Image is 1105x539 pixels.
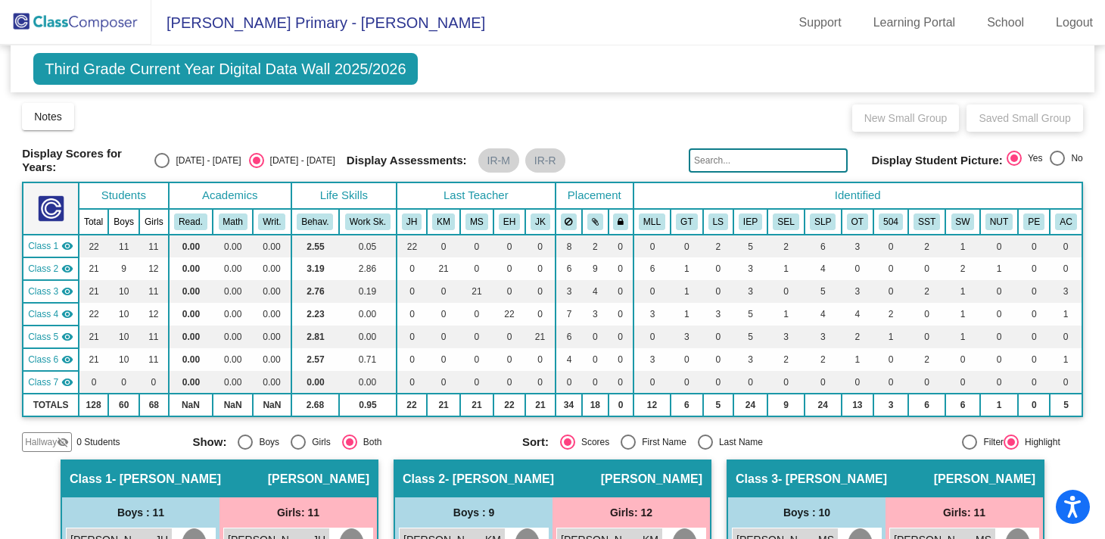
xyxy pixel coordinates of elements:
[671,303,702,326] td: 1
[556,257,582,280] td: 6
[432,213,455,230] button: KM
[671,371,702,394] td: 0
[253,371,291,394] td: 0.00
[980,326,1019,348] td: 0
[493,326,525,348] td: 0
[493,257,525,280] td: 0
[1018,280,1050,303] td: 0
[633,280,671,303] td: 0
[556,348,582,371] td: 4
[108,280,139,303] td: 10
[169,235,213,257] td: 0.00
[347,154,467,167] span: Display Assessments:
[671,257,702,280] td: 1
[703,371,733,394] td: 0
[556,326,582,348] td: 6
[810,213,836,230] button: SLP
[139,326,169,348] td: 11
[879,213,903,230] button: 504
[291,303,339,326] td: 2.23
[169,303,213,326] td: 0.00
[1055,213,1076,230] button: AC
[633,257,671,280] td: 6
[139,371,169,394] td: 0
[460,235,493,257] td: 0
[908,371,945,394] td: 0
[531,213,550,230] button: JK
[873,326,908,348] td: 1
[609,348,633,371] td: 0
[767,280,805,303] td: 0
[397,348,427,371] td: 0
[633,235,671,257] td: 0
[980,348,1019,371] td: 0
[33,53,417,85] span: Third Grade Current Year Digital Data Wall 2025/2026
[213,348,253,371] td: 0.00
[22,147,143,174] span: Display Scores for Years:
[787,11,854,35] a: Support
[427,209,460,235] th: Kaitlyn Mark
[842,371,873,394] td: 0
[609,371,633,394] td: 0
[79,280,108,303] td: 21
[842,257,873,280] td: 0
[169,257,213,280] td: 0.00
[499,213,520,230] button: EH
[139,303,169,326] td: 12
[61,308,73,320] mat-icon: visibility
[108,257,139,280] td: 9
[842,326,873,348] td: 2
[842,280,873,303] td: 3
[108,394,139,416] td: 60
[703,326,733,348] td: 0
[633,303,671,326] td: 3
[733,303,767,326] td: 5
[703,280,733,303] td: 0
[847,213,868,230] button: OT
[291,371,339,394] td: 0.00
[493,371,525,394] td: 0
[975,11,1036,35] a: School
[1018,326,1050,348] td: 0
[61,376,73,388] mat-icon: visibility
[767,326,805,348] td: 3
[61,285,73,298] mat-icon: visibility
[609,209,633,235] th: Keep with teacher
[253,280,291,303] td: 0.00
[1050,235,1082,257] td: 0
[1044,11,1105,35] a: Logout
[633,348,671,371] td: 3
[139,257,169,280] td: 12
[873,235,908,257] td: 0
[767,257,805,280] td: 1
[339,348,397,371] td: 0.71
[582,235,608,257] td: 2
[945,257,979,280] td: 2
[23,235,79,257] td: Julia Harris - Harris
[397,371,427,394] td: 0
[980,235,1019,257] td: 0
[671,235,702,257] td: 0
[671,348,702,371] td: 0
[253,257,291,280] td: 0.00
[28,353,58,366] span: Class 6
[767,209,805,235] th: Social Emotional Learning IEP
[339,326,397,348] td: 0.00
[908,209,945,235] th: SST Referral
[980,280,1019,303] td: 0
[945,303,979,326] td: 1
[945,235,979,257] td: 1
[639,213,665,230] button: MLL
[609,235,633,257] td: 0
[980,257,1019,280] td: 1
[525,235,556,257] td: 0
[213,303,253,326] td: 0.00
[291,280,339,303] td: 2.76
[460,348,493,371] td: 0
[689,148,848,173] input: Search...
[1050,303,1082,326] td: 1
[23,394,79,416] td: TOTALS
[671,209,702,235] th: Gifted and Talented (Reach)
[842,209,873,235] th: Occupational Therapy IEP
[1018,371,1050,394] td: 0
